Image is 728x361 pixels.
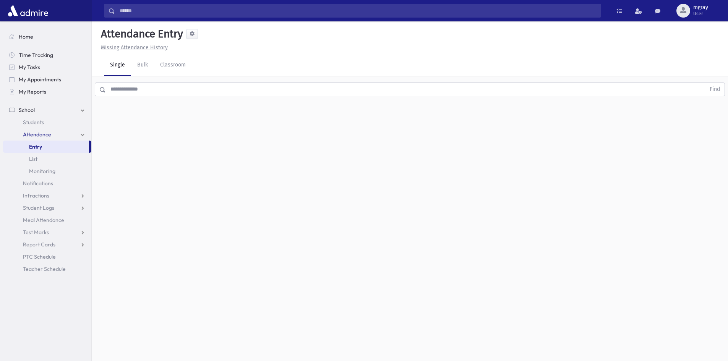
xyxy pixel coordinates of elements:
a: Teacher Schedule [3,263,91,275]
span: Meal Attendance [23,217,64,223]
a: PTC Schedule [3,251,91,263]
a: Students [3,116,91,128]
a: Test Marks [3,226,91,238]
a: Notifications [3,177,91,189]
a: Single [104,55,131,76]
span: My Reports [19,88,46,95]
span: mgray [693,5,708,11]
span: My Appointments [19,76,61,83]
a: Monitoring [3,165,91,177]
span: Attendance [23,131,51,138]
span: Notifications [23,180,53,187]
span: Home [19,33,33,40]
span: Teacher Schedule [23,265,66,272]
h5: Attendance Entry [98,28,183,40]
span: Infractions [23,192,49,199]
a: Home [3,31,91,43]
span: Student Logs [23,204,54,211]
u: Missing Attendance History [101,44,168,51]
a: School [3,104,91,116]
a: Attendance [3,128,91,141]
a: Bulk [131,55,154,76]
a: Student Logs [3,202,91,214]
img: AdmirePro [6,3,50,18]
a: Missing Attendance History [98,44,168,51]
span: Test Marks [23,229,49,236]
a: Meal Attendance [3,214,91,226]
span: List [29,155,37,162]
a: Entry [3,141,89,153]
a: My Tasks [3,61,91,73]
button: Find [705,83,725,96]
span: My Tasks [19,64,40,71]
span: Report Cards [23,241,55,248]
span: Monitoring [29,168,55,175]
span: Students [23,119,44,126]
a: List [3,153,91,165]
a: Report Cards [3,238,91,251]
span: Time Tracking [19,52,53,58]
a: Classroom [154,55,192,76]
a: Time Tracking [3,49,91,61]
span: PTC Schedule [23,253,56,260]
a: My Appointments [3,73,91,86]
span: User [693,11,708,17]
span: Entry [29,143,42,150]
a: Infractions [3,189,91,202]
input: Search [115,4,601,18]
a: My Reports [3,86,91,98]
span: School [19,107,35,113]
